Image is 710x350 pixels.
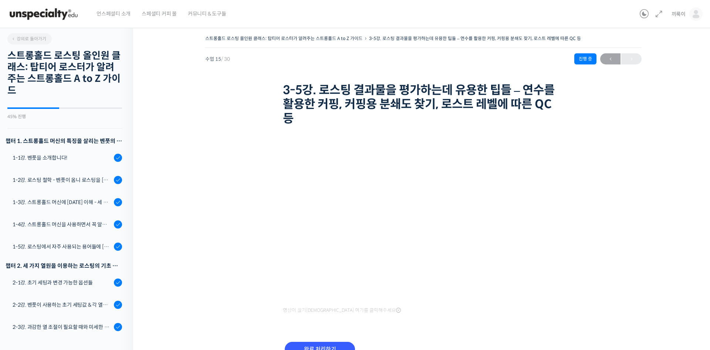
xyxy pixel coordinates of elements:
a: 강의로 돌아가기 [7,33,52,44]
a: 3-5강. 로스팅 결과물을 평가하는데 유용한 팁들 – 연수를 활용한 커핑, 커핑용 분쇄도 찾기, 로스트 레벨에 따른 QC 등 [369,36,581,41]
div: 2-3강. 과감한 열 조절이 필요할 때와 미세한 열 조절이 필요할 때 [13,323,112,331]
div: 2-2강. 벤풋이 사용하는 초기 세팅값 & 각 열원이 하는 역할 [13,301,112,309]
span: 강의로 돌아가기 [11,36,46,41]
span: ← [600,54,621,64]
div: 2-1강. 초기 세팅과 변경 가능한 옵션들 [13,279,112,287]
div: 1-3강. 스트롱홀드 머신에 [DATE] 이해 - 세 가지 열원이 만들어내는 변화 [13,198,112,206]
div: 45% 진행 [7,114,122,119]
h3: 챕터 1. 스트롱홀드 머신의 특징을 살리는 벤풋의 로스팅 방식 [6,136,122,146]
span: 끼룩이 [672,11,686,17]
h1: 3-5강. 로스팅 결과물을 평가하는데 유용한 팁들 – 연수를 활용한 커핑, 커핑용 분쇄도 찾기, 로스트 레벨에 따른 QC 등 [283,83,564,126]
div: 챕터 2. 세 가지 열원을 이용하는 로스팅의 기초 설계 [6,261,122,271]
a: 스트롱홀드 로스팅 올인원 클래스: 탑티어 로스터가 알려주는 스트롱홀드 A to Z 가이드 [205,36,362,41]
div: 1-5강. 로스팅에서 자주 사용되는 용어들에 [DATE] 이해 [13,243,112,251]
h2: 스트롱홀드 로스팅 올인원 클래스: 탑티어 로스터가 알려주는 스트롱홀드 A to Z 가이드 [7,50,122,96]
div: 1-4강. 스트롱홀드 머신을 사용하면서 꼭 알고 있어야 할 유의사항 [13,220,112,229]
div: 진행 중 [574,53,596,64]
span: / 30 [221,56,230,62]
span: 수업 15 [205,57,230,61]
div: 1-2강. 로스팅 철학 - 벤풋이 옴니 로스팅을 [DATE] 않는 이유 [13,176,112,184]
a: ←이전 [600,53,621,64]
div: 1-1강. 벤풋을 소개합니다! [13,154,112,162]
span: 영상이 끊기[DEMOGRAPHIC_DATA] 여기를 클릭해주세요 [283,307,401,313]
